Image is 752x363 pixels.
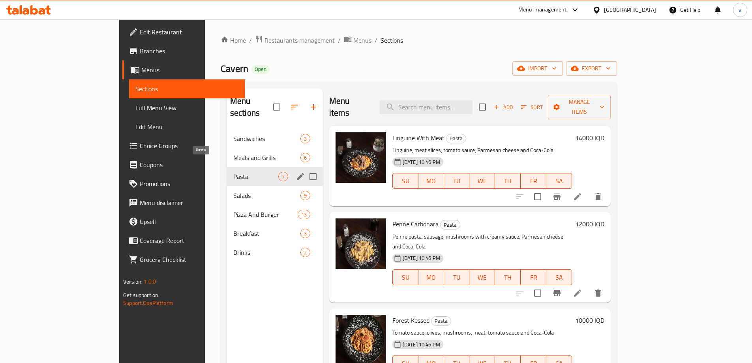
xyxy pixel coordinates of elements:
span: SU [396,175,415,187]
span: MO [422,272,441,283]
span: 1.0.0 [144,276,156,287]
span: TH [498,272,518,283]
span: Pasta [446,134,466,143]
a: Coupons [122,155,245,174]
input: search [379,100,473,114]
div: [GEOGRAPHIC_DATA] [604,6,656,14]
button: FR [521,269,546,285]
span: MO [422,175,441,187]
span: 6 [301,154,310,162]
div: Breakfast3 [227,224,323,243]
span: Grocery Checklist [140,255,238,264]
div: items [300,191,310,200]
span: Sections [135,84,238,94]
span: export [572,64,611,73]
div: Pasta [446,134,466,143]
span: Sections [381,36,403,45]
span: Penne Carbonara [392,218,439,230]
li: / [375,36,377,45]
span: Menus [353,36,371,45]
div: Pizza And Burger13 [227,205,323,224]
span: Open [251,66,270,73]
button: Branch-specific-item [548,187,566,206]
button: WE [469,269,495,285]
div: Menu-management [518,5,567,15]
span: 3 [301,135,310,143]
span: Breakfast [233,229,300,238]
a: Full Menu View [129,98,245,117]
div: Sandwiches [233,134,300,143]
span: Select to update [529,285,546,301]
button: TU [444,269,470,285]
span: 3 [301,230,310,237]
button: SA [546,173,572,189]
span: Upsell [140,217,238,226]
button: Sort [519,101,545,113]
span: Manage items [554,97,604,117]
span: Meals and Grills [233,153,300,162]
div: Drinks2 [227,243,323,262]
div: Meals and Grills6 [227,148,323,167]
a: Menus [122,60,245,79]
span: Pasta [431,316,451,325]
button: Manage items [548,95,611,119]
span: Sort items [516,101,548,113]
div: items [300,134,310,143]
span: Salads [233,191,300,200]
span: Pizza And Burger [233,210,298,219]
p: Penne pasta, sausage, mushrooms with creamy sauce, Parmesan cheese and Coca-Cola [392,232,572,252]
a: Choice Groups [122,136,245,155]
a: Support.OpsPlatform [123,298,173,308]
span: Pasta [441,220,460,229]
div: Pasta7edit [227,167,323,186]
a: Edit menu item [573,288,582,298]
a: Edit menu item [573,192,582,201]
nav: breadcrumb [221,35,617,45]
span: [DATE] 10:46 PM [399,254,443,262]
span: Forest Kessed [392,314,429,326]
li: / [338,36,341,45]
a: Menu disclaimer [122,193,245,212]
a: Grocery Checklist [122,250,245,269]
div: items [298,210,310,219]
h2: Menu sections [230,95,273,119]
span: WE [473,272,492,283]
span: Add item [491,101,516,113]
span: TH [498,175,518,187]
a: Sections [129,79,245,98]
span: [DATE] 10:46 PM [399,341,443,348]
span: SA [549,175,569,187]
button: SU [392,269,418,285]
span: Edit Restaurant [140,27,238,37]
span: Full Menu View [135,103,238,113]
h6: 10000 IQD [575,315,604,326]
span: FR [524,272,543,283]
a: Edit Menu [129,117,245,136]
span: [DATE] 10:46 PM [399,158,443,166]
span: Pasta [233,172,278,181]
h6: 12000 IQD [575,218,604,229]
span: Select section [474,99,491,115]
a: Edit Restaurant [122,23,245,41]
div: Sandwiches3 [227,129,323,148]
span: Sort [521,103,543,112]
span: Version: [123,276,143,287]
span: Choice Groups [140,141,238,150]
div: Drinks [233,248,300,257]
button: FR [521,173,546,189]
span: 7 [279,173,288,181]
div: items [300,229,310,238]
div: Salads9 [227,186,323,205]
a: Upsell [122,212,245,231]
span: Add [493,103,514,112]
span: WE [473,175,492,187]
span: 9 [301,192,310,199]
div: Open [251,65,270,74]
button: SU [392,173,418,189]
li: / [249,36,252,45]
button: MO [418,269,444,285]
span: y [739,6,741,14]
